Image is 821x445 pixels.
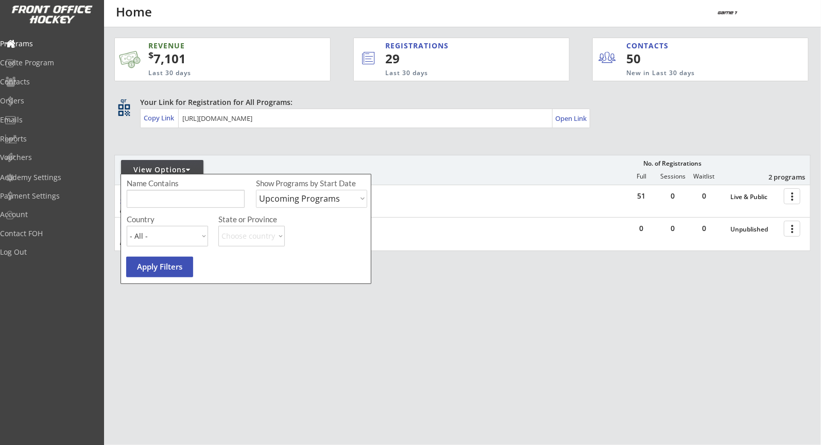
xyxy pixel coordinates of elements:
div: Sessions [658,173,689,180]
div: 2 programs [752,172,806,182]
button: more_vert [784,188,800,204]
div: Your Link for Registration for All Programs: [140,97,779,108]
div: Live & Public [730,193,779,201]
div: [DATE] - [DATE] [120,206,278,212]
div: 0 [689,192,720,200]
div: 51 [626,192,657,200]
div: Last 30 days [148,69,281,78]
button: more_vert [784,221,800,237]
div: [GEOGRAPHIC_DATA] , [US_STATE]| Project Hockey | X-Factor Hockey | LVII Hockey [120,221,281,238]
div: [DATE] - [DATE] [120,239,278,245]
a: Open Link [555,111,588,126]
div: 50 [626,50,690,67]
div: Unpublished [730,226,779,233]
div: 0 [626,225,657,232]
div: Country [127,216,208,223]
div: 0 [657,225,688,232]
div: Waitlist [689,173,720,180]
div: New in Last 30 days [626,69,761,78]
div: 7,101 [148,50,298,67]
div: Fall Development Camp – Tryout Prep & Season Readiness [120,188,281,206]
div: Full [626,173,657,180]
div: Last 30 days [385,69,527,78]
div: View Options [121,165,203,175]
button: qr_code [116,102,132,118]
div: Copy Link [144,113,176,122]
div: CONTACTS [626,41,673,51]
div: Show Programs by Start Date [256,180,366,187]
div: REVENUE [148,41,281,51]
div: Open Link [555,114,588,123]
div: 0 [689,225,720,232]
div: State or Province [218,216,366,223]
div: qr [117,97,130,104]
div: 0 [657,192,688,200]
div: No. of Registrations [641,160,705,167]
div: Name Contains [127,180,208,187]
div: 29 [385,50,535,67]
button: Apply Filters [126,257,193,277]
sup: $ [148,49,153,61]
div: REGISTRATIONS [385,41,522,51]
